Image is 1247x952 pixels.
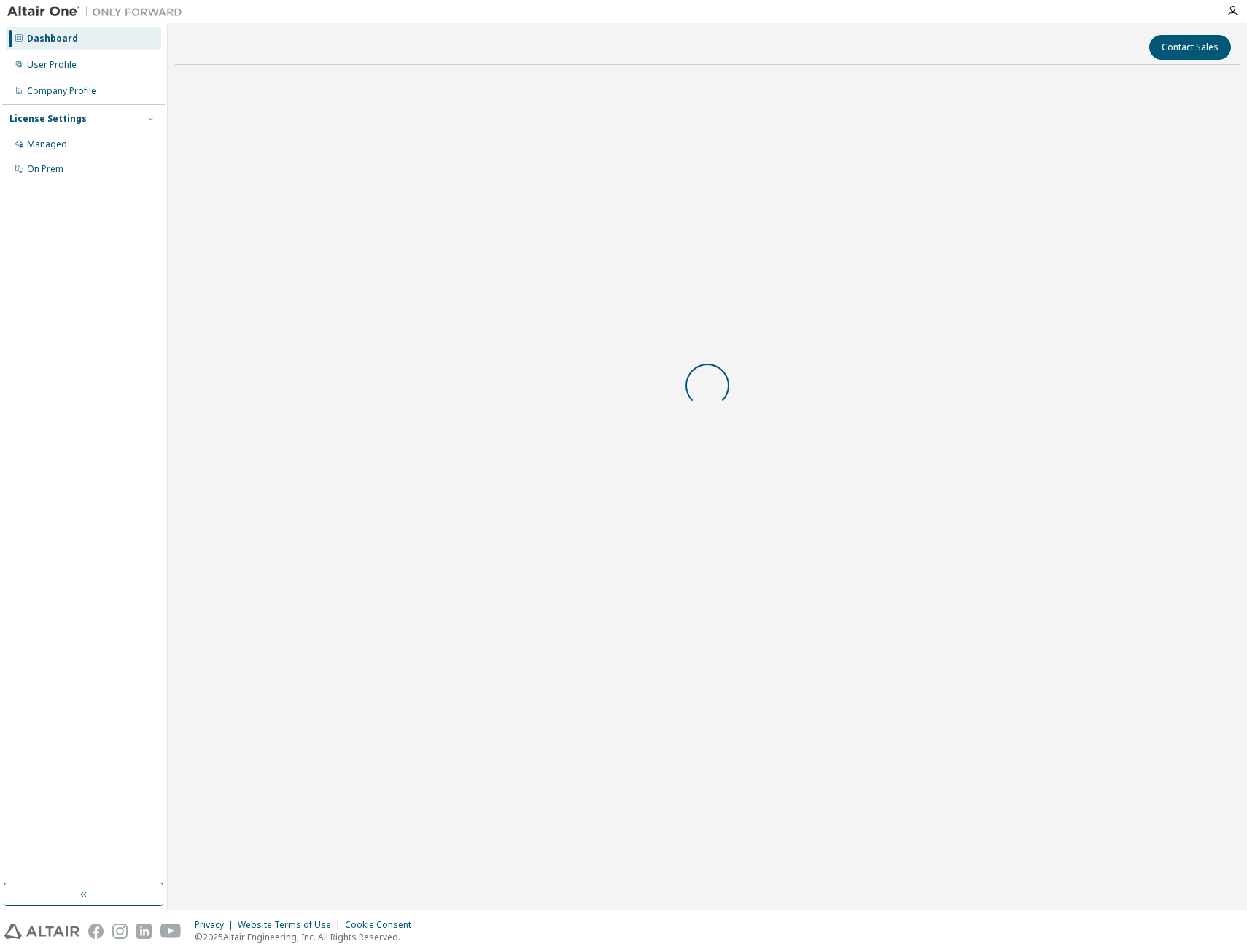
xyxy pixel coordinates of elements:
[160,924,182,939] img: youtube.svg
[4,924,79,939] img: altair_logo.svg
[27,138,67,150] div: Managed
[27,163,63,175] div: On Prem
[345,919,420,931] div: Cookie Consent
[7,4,190,19] img: Altair One
[27,59,77,71] div: User Profile
[195,919,238,931] div: Privacy
[27,85,96,97] div: Company Profile
[1149,35,1231,60] button: Contact Sales
[136,924,152,939] img: linkedin.svg
[112,924,128,939] img: instagram.svg
[238,919,345,931] div: Website Terms of Use
[88,924,104,939] img: facebook.svg
[195,931,420,943] p: © 2025 Altair Engineering, Inc. All Rights Reserved.
[27,33,78,44] div: Dashboard
[9,113,87,125] div: License Settings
